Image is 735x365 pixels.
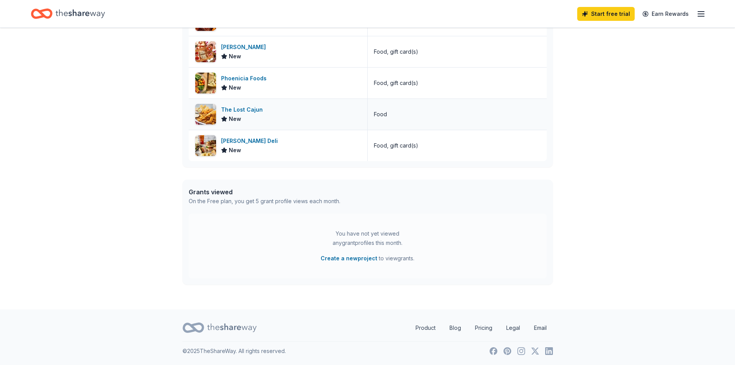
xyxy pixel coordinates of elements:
a: Home [31,5,105,23]
nav: quick links [409,320,553,336]
div: Food, gift card(s) [374,141,418,150]
img: Image for McAlister's Deli [195,135,216,156]
img: Image for The Lost Cajun [195,104,216,125]
div: Food [374,110,387,119]
span: New [229,114,241,124]
span: New [229,83,241,92]
a: Start free trial [577,7,635,21]
div: On the Free plan, you get 5 grant profile views each month. [189,197,340,206]
div: [PERSON_NAME] [221,42,269,52]
span: New [229,52,241,61]
a: Product [409,320,442,336]
img: Image for Phoenicia Foods [195,73,216,93]
a: Email [528,320,553,336]
span: New [229,146,241,155]
a: Pricing [469,320,498,336]
a: Earn Rewards [638,7,693,21]
div: Grants viewed [189,187,340,197]
a: Blog [443,320,467,336]
p: © 2025 TheShareWay. All rights reserved. [182,346,286,356]
div: The Lost Cajun [221,105,266,114]
div: Phoenicia Foods [221,74,270,83]
a: Legal [500,320,526,336]
div: You have not yet viewed any grant profiles this month. [319,229,416,248]
img: Image for Grimaldi's [195,41,216,62]
div: [PERSON_NAME] Deli [221,136,281,146]
div: Food, gift card(s) [374,78,418,88]
button: Create a newproject [321,254,377,263]
div: Food, gift card(s) [374,47,418,56]
span: to view grants . [321,254,414,263]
